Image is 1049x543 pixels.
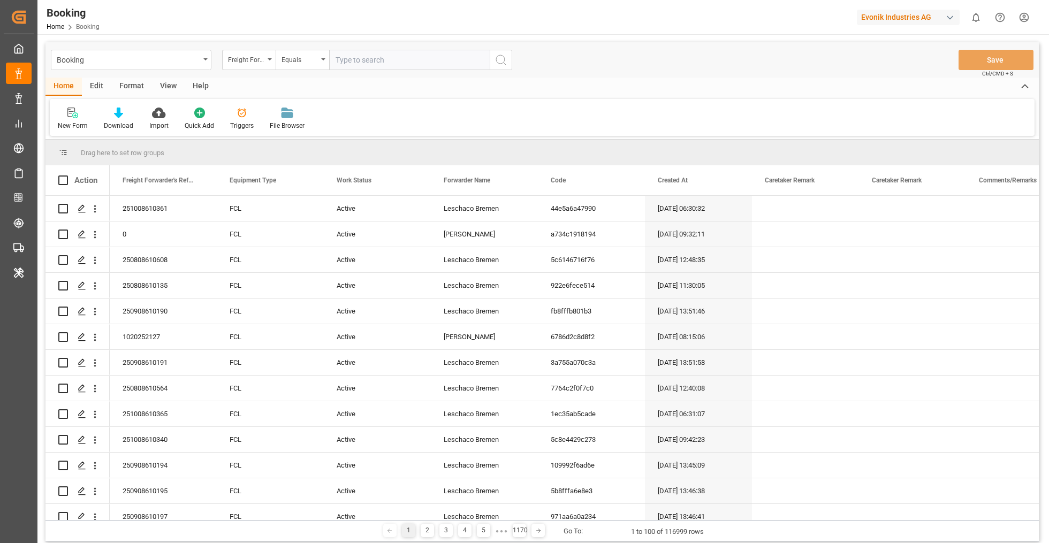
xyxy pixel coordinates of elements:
[538,504,645,529] div: 971aa6a0a234
[431,376,538,401] div: Leschaco Bremen
[45,504,110,530] div: Press SPACE to select this row.
[282,52,318,65] div: Equals
[58,121,88,131] div: New Form
[658,177,688,184] span: Created At
[324,196,431,221] div: Active
[872,177,922,184] span: Caretaker Remark
[45,376,110,401] div: Press SPACE to select this row.
[324,221,431,247] div: Active
[110,273,217,298] div: 250808610135
[185,78,217,96] div: Help
[45,453,110,478] div: Press SPACE to select this row.
[230,121,254,131] div: Triggers
[857,10,960,25] div: Evonik Industries AG
[217,273,324,298] div: FCL
[538,350,645,375] div: 3a755a070c3a
[444,177,490,184] span: Forwarder Name
[110,221,217,247] div: 0
[564,526,583,537] div: Go To:
[765,177,815,184] span: Caretaker Remark
[421,524,434,537] div: 2
[47,23,64,30] a: Home
[324,247,431,272] div: Active
[551,177,566,184] span: Code
[431,401,538,426] div: Leschaco Bremen
[324,453,431,478] div: Active
[324,324,431,349] div: Active
[45,478,110,504] div: Press SPACE to select this row.
[45,247,110,273] div: Press SPACE to select this row.
[538,478,645,503] div: 5b8fffa6e8e3
[431,478,538,503] div: Leschaco Bremen
[964,5,988,29] button: show 0 new notifications
[645,324,752,349] div: [DATE] 08:15:06
[324,273,431,298] div: Active
[104,121,133,131] div: Download
[270,121,305,131] div: File Browser
[45,221,110,247] div: Press SPACE to select this row.
[324,427,431,452] div: Active
[513,524,526,537] div: 1170
[982,70,1013,78] span: Ctrl/CMD + S
[458,524,472,537] div: 4
[152,78,185,96] div: View
[439,524,453,537] div: 3
[110,376,217,401] div: 250808610564
[431,324,538,349] div: [PERSON_NAME]
[538,453,645,478] div: 109992f6ad6e
[496,527,507,535] div: ● ● ●
[431,299,538,324] div: Leschaco Bremen
[45,324,110,350] div: Press SPACE to select this row.
[645,376,752,401] div: [DATE] 12:40:08
[979,177,1037,184] span: Comments/Remarks
[538,376,645,401] div: 7764c2f0f7c0
[538,196,645,221] div: 44e5a6a47990
[645,350,752,375] div: [DATE] 13:51:58
[324,376,431,401] div: Active
[217,453,324,478] div: FCL
[110,299,217,324] div: 250908610190
[645,504,752,529] div: [DATE] 13:46:41
[74,175,97,185] div: Action
[538,299,645,324] div: fb8fffb801b3
[645,478,752,503] div: [DATE] 13:46:38
[217,478,324,503] div: FCL
[110,478,217,503] div: 250908610195
[645,401,752,426] div: [DATE] 06:31:07
[645,299,752,324] div: [DATE] 13:51:46
[337,177,371,184] span: Work Status
[222,50,276,70] button: open menu
[230,177,276,184] span: Equipment Type
[324,478,431,503] div: Active
[538,273,645,298] div: 922e6fece514
[110,401,217,426] div: 251008610365
[645,427,752,452] div: [DATE] 09:42:23
[110,324,217,349] div: 1020252127
[645,221,752,247] div: [DATE] 09:32:11
[324,299,431,324] div: Active
[110,247,217,272] div: 250808610608
[538,427,645,452] div: 5c8e4429c273
[217,221,324,247] div: FCL
[110,196,217,221] div: 251008610361
[431,247,538,272] div: Leschaco Bremen
[110,453,217,478] div: 250908610194
[490,50,512,70] button: search button
[110,427,217,452] div: 251008610340
[324,401,431,426] div: Active
[110,350,217,375] div: 250908610191
[217,299,324,324] div: FCL
[45,350,110,376] div: Press SPACE to select this row.
[431,504,538,529] div: Leschaco Bremen
[988,5,1012,29] button: Help Center
[402,524,415,537] div: 1
[57,52,200,66] div: Booking
[538,247,645,272] div: 5c6146716f76
[431,350,538,375] div: Leschaco Bremen
[857,7,964,27] button: Evonik Industries AG
[110,504,217,529] div: 250908610197
[538,221,645,247] div: a734c1918194
[217,401,324,426] div: FCL
[149,121,169,131] div: Import
[217,324,324,349] div: FCL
